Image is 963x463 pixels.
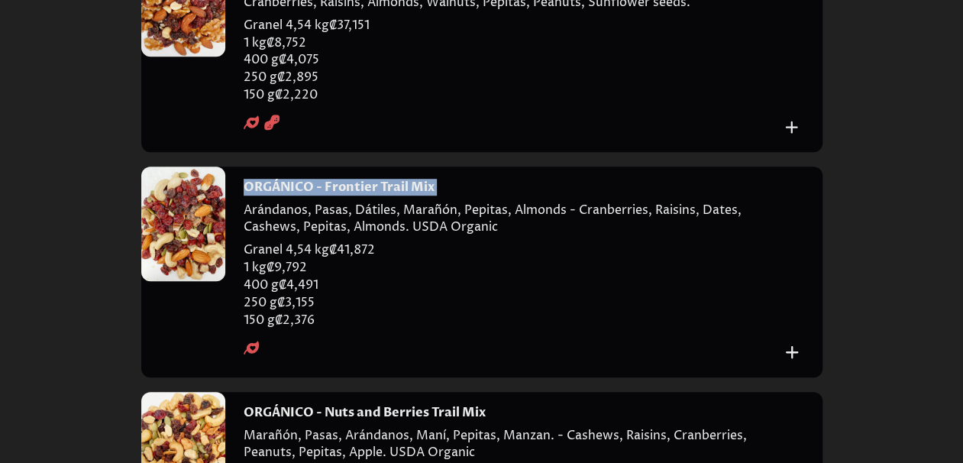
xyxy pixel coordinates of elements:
[780,115,803,139] button: Add to cart
[244,294,780,312] p: 250 g ₡ 3,155
[244,17,780,34] p: Granel 4,54 kg ₡ 37,151
[244,404,486,421] h4: ORGÁNICO - Nuts and Berries Trail Mix
[244,277,780,294] p: 400 g ₡ 4,491
[244,241,780,259] p: Granel 4,54 kg ₡ 41,872
[780,340,803,364] button: Add to cart
[244,179,435,196] h4: ORGÁNICO - Frontier Trail Mix
[244,259,780,277] p: 1 kg ₡ 9,792
[244,51,780,69] p: 400 g ₡ 4,075
[244,69,780,86] p: 250 g ₡ 2,895
[244,202,780,241] p: Arándanos, Pasas, Dátiles, Marañón, Pepitas, Almonds - Cranberries, Raisins, Dates, Cashews, Pepi...
[244,34,780,52] p: 1 kg ₡ 8,752
[244,86,780,104] p: 150 g ₡ 2,220
[244,312,780,329] p: 150 g ₡ 2,376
